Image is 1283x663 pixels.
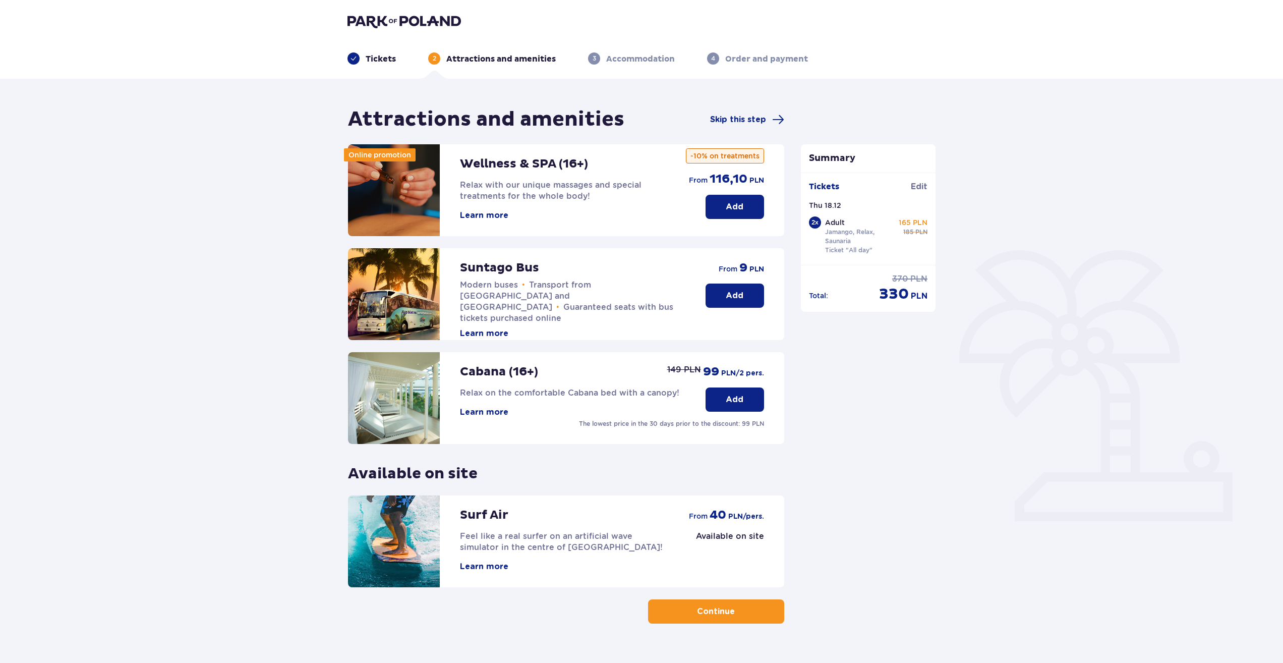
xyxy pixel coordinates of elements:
[726,290,743,301] p: Add
[460,260,539,275] p: Suntago Bus
[710,172,747,187] p: 116,10
[348,248,440,340] img: attraction
[710,114,766,125] span: Skip this step
[667,364,701,375] p: 149 PLN
[809,181,839,192] p: Tickets
[879,285,909,304] p: 330
[522,280,525,290] span: •
[749,176,764,186] p: PLN
[689,175,708,185] p: from
[460,302,673,323] span: Guaranteed seats with bus tickets purchased online
[706,388,764,412] button: Add
[710,508,726,523] p: 40
[825,228,895,246] p: Jamango, Relax, Saunaria
[606,53,675,65] p: Accommodation
[460,388,679,398] span: Relax on the comfortable Cabana bed with a canopy!
[825,217,845,228] p: Adult
[825,246,872,255] p: Ticket "All day"
[460,280,518,290] span: Modern buses
[910,273,927,285] p: PLN
[697,606,735,617] p: Continue
[347,14,461,28] img: Park of Poland logo
[556,302,559,312] span: •
[801,152,936,164] p: Summary
[719,264,737,274] p: from
[911,181,927,192] a: Edit
[460,328,508,339] button: Learn more
[460,280,591,312] span: Transport from [GEOGRAPHIC_DATA] and [GEOGRAPHIC_DATA]
[899,217,927,228] p: 165 PLN
[911,291,927,302] p: PLN
[725,53,808,65] p: Order and payment
[809,291,828,301] p: Total :
[348,352,440,444] img: attraction
[460,180,641,201] span: Relax with our unique massages and special treatments for the whole body!
[446,53,556,65] p: Attractions and amenities
[726,201,743,212] p: Add
[703,364,719,379] p: 99
[892,273,908,285] p: 370
[344,148,416,161] div: Online promotion
[648,599,784,624] button: Continue
[460,210,508,221] button: Learn more
[460,364,538,379] p: Cabana (16+)
[726,394,743,405] p: Add
[348,144,440,236] img: attraction
[710,114,784,126] a: Skip this step
[728,512,764,522] p: PLN /pers.
[706,284,764,308] button: Add
[460,508,508,523] p: Surf Air
[689,511,708,521] p: from
[809,200,841,210] p: Thu 18.12
[749,264,764,274] p: PLN
[686,148,764,163] p: -10% on treatments
[739,260,747,275] p: 9
[460,561,508,572] button: Learn more
[348,456,478,483] p: Available on site
[903,228,913,237] p: 185
[460,156,588,172] p: Wellness & SPA (16+)
[706,195,764,219] button: Add
[711,54,715,63] p: 4
[348,495,440,587] img: attraction
[721,368,764,378] p: PLN /2 pers.
[915,228,927,237] p: PLN
[593,54,596,63] p: 3
[809,216,821,229] div: 2 x
[579,419,764,428] p: The lowest price in the 30 days prior to the discount: 99 PLN
[348,107,624,132] h1: Attractions and amenities
[460,407,508,418] button: Learn more
[366,53,396,65] p: Tickets
[696,531,764,542] p: Available on site
[460,531,663,552] span: Feel like a real surfer on an artificial wave simulator in the centre of [GEOGRAPHIC_DATA]!
[433,54,436,63] p: 2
